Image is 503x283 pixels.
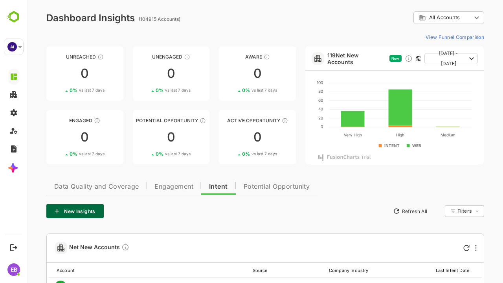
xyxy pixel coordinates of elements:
div: 0 % [215,87,250,93]
div: 0 [19,67,96,80]
a: Active OpportunityThese accounts have open opportunities which might be at any of the Sales Stage... [191,110,268,164]
div: AI [7,42,17,51]
div: Engaged [19,118,96,123]
text: Medium [413,132,428,137]
div: Unreached [19,54,96,60]
div: All Accounts [386,10,457,26]
a: UnengagedThese accounts have not shown enough engagement and need nurturing00%vs last 7 days [105,46,182,101]
span: [DATE] - [DATE] [403,48,439,69]
text: 20 [291,116,296,120]
div: 0 [105,67,182,80]
div: These accounts have not shown enough engagement and need nurturing [156,54,163,60]
div: More [448,245,449,251]
span: vs last 7 days [138,87,163,93]
span: vs last 7 days [224,151,250,157]
div: 0 [191,67,268,80]
div: These accounts have not been engaged with for a defined time period [70,54,76,60]
button: New Insights [19,204,76,218]
text: 80 [291,89,296,94]
div: Filters [429,204,457,218]
text: 0 [293,124,296,129]
th: Source [225,263,301,278]
text: High [369,132,377,138]
button: Refresh All [362,205,403,217]
div: These accounts have open opportunities which might be at any of the Sales Stages [254,118,261,124]
span: New [364,56,372,61]
th: Account [21,263,225,278]
div: Aware [191,54,268,60]
div: This card does not support filter and segments [388,56,394,61]
div: Dashboard Insights [19,12,107,24]
span: Net New Accounts [42,243,102,252]
th: Last Intent Date [378,263,454,278]
img: BambooboxLogoMark.f1c84d78b4c51b1a7b5f700c9845e183.svg [4,9,24,24]
div: 0 % [215,151,250,157]
a: AwareThese accounts have just entered the buying cycle and need further nurturing00%vs last 7 days [191,46,268,101]
a: UnreachedThese accounts have not been engaged with for a defined time period00%vs last 7 days [19,46,96,101]
div: 0 % [42,151,77,157]
div: These accounts have just entered the buying cycle and need further nurturing [236,54,242,60]
span: Engagement [127,184,166,190]
div: 0 [191,131,268,143]
div: 0 [19,131,96,143]
a: EngagedThese accounts are warm, further nurturing would qualify them to MQAs00%vs last 7 days [19,110,96,164]
ag: (104915 Accounts) [111,16,155,22]
div: Discover new accounts within your ICP surging on configured topics, or visiting your website anon... [94,243,102,252]
span: vs last 7 days [138,151,163,157]
th: Company Industry [301,263,378,278]
button: [DATE] - [DATE] [397,53,450,64]
a: Potential OpportunityThese accounts are MQAs and can be passed on to Inside Sales00%vs last 7 days [105,110,182,164]
span: Data Quality and Coverage [27,184,111,190]
div: 0 % [128,87,163,93]
div: Active Opportunity [191,118,268,123]
span: vs last 7 days [51,151,77,157]
button: Logout [8,242,19,253]
text: 100 [289,80,296,85]
text: 40 [291,107,296,111]
div: Unengaged [105,54,182,60]
span: vs last 7 days [51,87,77,93]
span: Intent [182,184,200,190]
div: Potential Opportunity [105,118,182,123]
div: All Accounts [391,14,444,21]
div: Refresh [436,245,442,251]
span: vs last 7 days [224,87,250,93]
div: Filters [430,208,444,214]
a: 119Net New Accounts [300,52,359,65]
text: Very High [316,132,334,138]
span: Potential Opportunity [216,184,283,190]
span: All Accounts [402,15,432,20]
div: 0 [105,131,182,143]
div: 0 % [128,151,163,157]
div: 0 % [42,87,77,93]
div: These accounts are MQAs and can be passed on to Inside Sales [172,118,178,124]
div: These accounts are warm, further nurturing would qualify them to MQAs [66,118,73,124]
button: View Funnel Comparison [395,31,457,43]
text: 60 [291,98,296,103]
div: EB [7,263,20,276]
div: Discover new ICP-fit accounts showing engagement — via intent surges, anonymous website visits, L... [377,55,385,62]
